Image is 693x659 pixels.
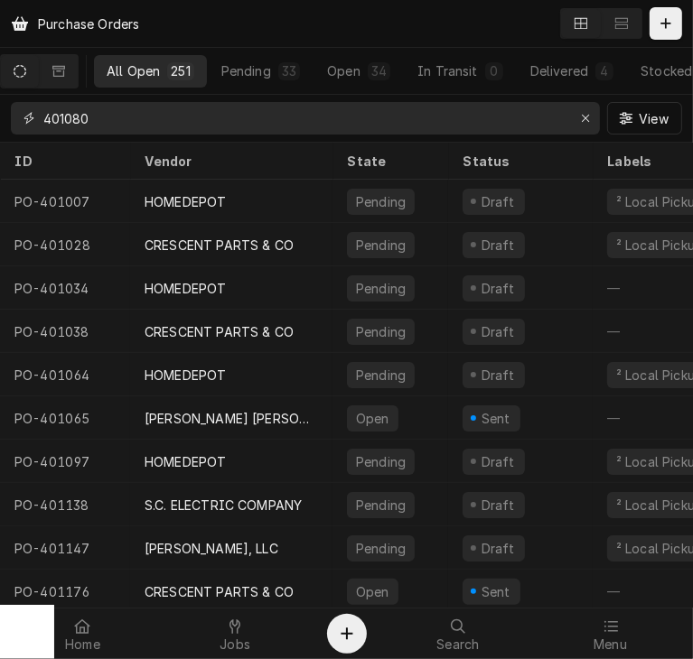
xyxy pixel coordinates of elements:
div: [PERSON_NAME] [PERSON_NAME] AND RIGGING LLC [145,409,318,428]
div: Sent [479,409,513,428]
div: HOMEDEPOT [145,279,226,298]
div: Draft [479,366,518,385]
div: S.C. ELECTRIC COMPANY [145,496,302,515]
div: CRESCENT PARTS & CO [145,582,294,601]
button: View [607,102,682,135]
div: Stocked [641,61,692,80]
div: HOMEDEPOT [145,366,226,385]
div: Draft [479,322,518,341]
div: Draft [479,539,518,558]
div: Pending [354,366,407,385]
div: HOMEDEPOT [145,192,226,211]
div: Draft [479,279,518,298]
div: 4 [599,61,610,80]
div: Open [327,61,361,80]
div: Pending [354,539,407,558]
input: Keyword search [43,102,566,135]
div: CRESCENT PARTS & CO [145,236,294,255]
div: Delivered [530,61,588,80]
span: Search [436,637,479,652]
a: Jobs [160,612,311,655]
div: Pending [354,322,407,341]
div: All Open [107,61,160,80]
span: Home [65,637,100,652]
div: Draft [479,192,518,211]
span: View [635,109,672,128]
div: ID [14,152,112,171]
a: Menu [535,612,686,655]
div: Pending [354,236,407,255]
div: [PERSON_NAME], LLC [145,539,278,558]
span: Menu [594,637,627,652]
div: CRESCENT PARTS & CO [145,322,294,341]
button: Create Object [327,614,367,654]
div: Sent [479,582,513,601]
div: Vendor [145,152,314,171]
div: Draft [479,236,518,255]
div: Pending [354,192,407,211]
div: Pending [354,496,407,515]
div: 251 [171,61,190,80]
div: Draft [479,496,518,515]
div: Pending [354,279,407,298]
a: Home [7,612,158,655]
div: Open [354,582,391,601]
span: Jobs [220,637,250,652]
div: Draft [479,452,518,471]
div: Status [463,152,575,171]
button: Erase input [571,104,600,133]
div: 34 [371,61,387,80]
div: 33 [282,61,296,80]
div: Pending [354,452,407,471]
div: In Transit [417,61,478,80]
div: HOMEDEPOT [145,452,226,471]
div: Pending [221,61,271,80]
div: 0 [489,61,500,80]
div: Open [354,409,391,428]
a: Search [383,612,534,655]
div: State [347,152,434,171]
